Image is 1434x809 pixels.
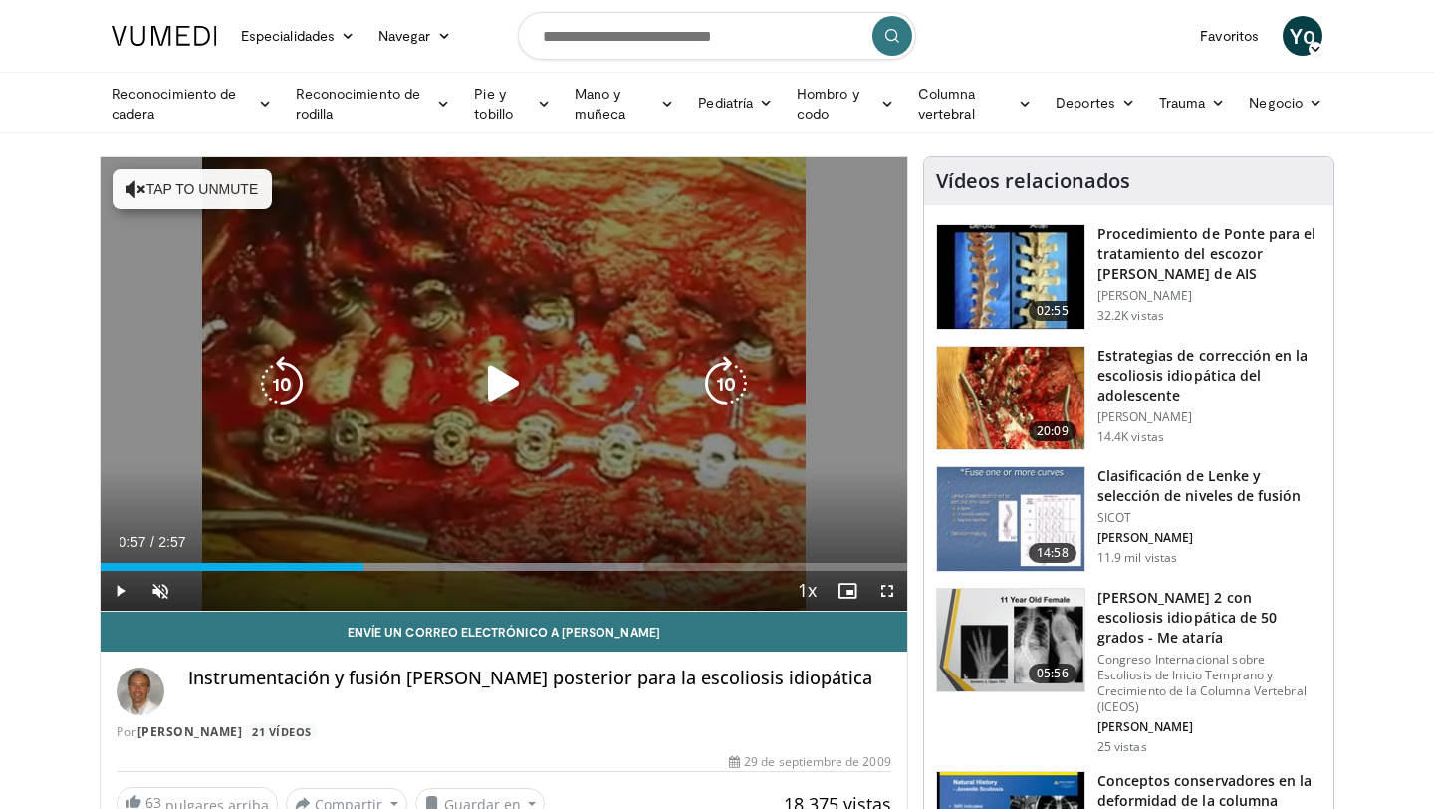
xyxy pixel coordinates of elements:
[936,167,1130,194] font: Vídeos relacionados
[1097,549,1178,566] font: 11.9 mil vistas
[1056,94,1115,111] font: Deportes
[1188,16,1271,56] a: Favoritos
[296,85,420,122] font: Reconocimiento de rodilla
[101,563,907,571] div: Progress Bar
[474,85,513,122] font: Pie y tobillo
[1097,428,1164,445] font: 14.4K vistas
[101,612,907,652] a: Envíe un correo electrónico a [PERSON_NAME]
[563,84,686,124] a: Mano y muñeca
[284,84,463,124] a: Reconocimiento de rodilla
[150,534,154,550] span: /
[937,589,1084,692] img: 105d69d0-7e12-42c6-8057-14f274709147.150x105_q85_crop-smart_upscale.jpg
[1097,529,1194,546] font: [PERSON_NAME]
[462,84,563,124] a: Pie y tobillo
[1097,287,1193,304] font: [PERSON_NAME]
[366,16,463,56] a: Navegar
[575,85,625,122] font: Mano y muñeca
[1037,302,1069,319] font: 02:55
[1147,83,1238,123] a: Trauma
[1290,21,1315,50] font: Yo
[744,753,890,770] font: 29 de septiembre de 2009
[188,666,872,689] font: Instrumentación y fusión [PERSON_NAME] posterior para la escoliosis idiopática
[937,225,1084,329] img: Ponte_Procedure_for_Scoliosis_100000344_3.jpg.150x105_q85_crop-smart_upscale.jpg
[1097,307,1164,324] font: 32.2K vistas
[1200,27,1259,44] font: Favoritos
[119,534,145,550] span: 0:57
[1097,718,1194,735] font: [PERSON_NAME]
[828,571,867,611] button: Enable picture-in-picture mode
[101,571,140,611] button: Play
[937,467,1084,571] img: 297964_0000_1.png.150x105_q85_crop-smart_upscale.jpg
[1097,466,1302,505] font: Clasificación de Lenke y selección de niveles de fusión
[1037,422,1069,439] font: 20:09
[918,85,976,122] font: Columna vertebral
[241,27,335,44] font: Especialidades
[1283,16,1322,56] a: Yo
[936,588,1321,755] a: 05:56 [PERSON_NAME] 2 con escoliosis idiopática de 50 grados - Me ataría Congreso Internacional s...
[785,84,906,124] a: Hombro y codo
[1097,588,1278,647] font: [PERSON_NAME] 2 con escoliosis idiopática de 50 grados - Me ataría
[112,85,236,122] font: Reconocimiento de cadera
[112,26,217,46] img: Logotipo de VuMedi
[518,12,916,60] input: Buscar temas, intervenciones
[113,169,272,209] button: Tap to unmute
[1044,83,1147,123] a: Deportes
[936,346,1321,451] a: 20:09 Estrategias de corrección en la escoliosis idiopática del adolescente [PERSON_NAME] 14.4K v...
[906,84,1044,124] a: Columna vertebral
[1097,651,1307,715] font: Congreso Internacional sobre Escoliosis de Inicio Temprano y Crecimiento de la Columna Vertebral ...
[1097,738,1147,755] font: 25 vistas
[936,224,1321,330] a: 02:55 Procedimiento de Ponte para el tratamiento del escozor [PERSON_NAME] de AIS [PERSON_NAME] 3...
[158,534,185,550] span: 2:57
[1159,94,1205,111] font: Trauma
[101,157,907,612] video-js: Video Player
[686,83,785,123] a: Pediatría
[348,625,660,639] font: Envíe un correo electrónico a [PERSON_NAME]
[1237,83,1334,123] a: Negocio
[1097,408,1193,425] font: [PERSON_NAME]
[252,724,312,739] font: 21 vídeos
[117,668,164,715] img: Avatar
[1037,544,1069,561] font: 14:58
[117,723,137,740] font: Por
[246,723,319,740] a: 21 vídeos
[140,571,180,611] button: Unmute
[937,347,1084,450] img: newton_ais_1.png.150x105_q85_crop-smart_upscale.jpg
[867,571,907,611] button: Fullscreen
[1097,509,1132,526] font: SICOT
[378,27,431,44] font: Navegar
[698,94,753,111] font: Pediatría
[1249,94,1303,111] font: Negocio
[797,85,859,122] font: Hombro y codo
[100,84,284,124] a: Reconocimiento de cadera
[936,466,1321,572] a: 14:58 Clasificación de Lenke y selección de niveles de fusión SICOT [PERSON_NAME] 11.9 mil vistas
[1037,665,1069,681] font: 05:56
[137,723,243,740] a: [PERSON_NAME]
[1097,346,1309,404] font: Estrategias de corrección en la escoliosis idiopática del adolescente
[788,571,828,611] button: Playback Rate
[1097,224,1316,283] font: Procedimiento de Ponte para el tratamiento del escozor [PERSON_NAME] de AIS
[229,16,366,56] a: Especialidades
